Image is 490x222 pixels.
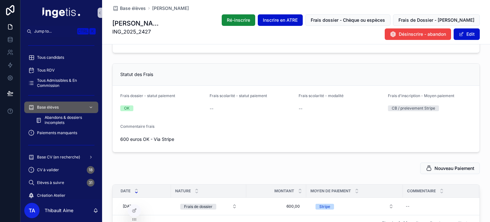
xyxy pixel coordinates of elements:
[210,105,213,112] span: --
[310,188,351,194] span: Moyen de paiement
[392,105,435,111] div: CB / prelevement Stripe
[388,93,454,98] span: Frais d'inscription - Moyen paiement
[24,190,98,201] a: Création Atelier
[42,8,80,18] img: App logo
[24,164,98,176] a: CV à valider18
[299,105,302,112] span: --
[152,5,189,11] a: [PERSON_NAME]
[124,105,130,111] div: OK
[24,26,98,37] button: Jump to...CtrlK
[37,180,64,185] span: Elèves à suivre
[305,14,390,26] button: Frais dossier - Chèque ou espèces
[24,65,98,76] a: Tous RDV
[112,5,146,11] a: Base élèves
[24,127,98,139] a: Paiements manquants
[310,201,399,212] button: Select Button
[29,207,35,214] span: TA
[120,124,154,129] span: Commentaire frais
[319,204,330,210] div: Stripe
[37,155,80,160] span: Base CV (en recherche)
[393,14,480,26] button: Frais de Dossier - [PERSON_NAME]
[32,114,98,126] a: Abandons & dossiers incomplets
[34,29,75,34] span: Jump to...
[112,19,159,28] h1: [PERSON_NAME]
[37,130,77,135] span: Paiements manquants
[37,105,59,110] span: Base élèves
[77,28,89,34] span: Ctrl
[120,72,153,77] span: Statut des Frais
[406,204,410,209] div: --
[37,193,65,198] span: Création Atelier
[175,188,191,194] span: Nature
[222,14,255,26] button: Ré-inscrire
[87,166,94,174] div: 18
[385,28,451,40] button: Désinscrire - abandon
[407,188,436,194] span: Commentaire
[263,17,298,23] span: Inscrire en ATRE
[123,204,135,209] span: [DATE]
[24,52,98,63] a: Tous candidats
[399,31,446,37] span: Désinscrire - abandon
[258,14,303,26] button: Inscrire en ATRE
[420,163,480,174] button: Nouveau Paiement
[454,28,480,40] button: Edit
[37,78,92,88] span: Tous Admissibles & En Commission
[24,151,98,163] a: Base CV (en recherche)
[45,207,73,214] p: Thibault Aime
[311,17,385,23] span: Frais dossier - Chèque ou espèces
[121,188,130,194] span: Date
[120,5,146,11] span: Base élèves
[45,115,92,125] span: Abandons & dossiers incomplets
[175,201,242,212] button: Select Button
[37,167,59,172] span: CV à valider
[37,55,64,60] span: Tous candidats
[210,93,267,98] span: Frais scolarité - statut paiement
[24,77,98,89] a: Tous Admissibles & En Commission
[120,136,204,142] span: 600 euros OK - Via Stripe
[90,29,95,34] span: K
[398,17,474,23] span: Frais de Dossier - [PERSON_NAME]
[24,177,98,188] a: Elèves à suivre31
[253,204,300,209] span: 600,00
[274,188,294,194] span: Montant
[24,102,98,113] a: Base élèves
[434,165,474,172] span: Nouveau Paiement
[37,68,55,73] span: Tous RDV
[87,179,94,187] div: 31
[299,93,344,98] span: Frais scolarité - modalité
[227,17,250,23] span: Ré-inscrire
[112,28,159,35] span: ING_2025_2427
[20,37,102,199] div: scrollable content
[184,204,212,210] div: Frais de dossier
[120,93,175,98] span: Frais dossier - statut paiement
